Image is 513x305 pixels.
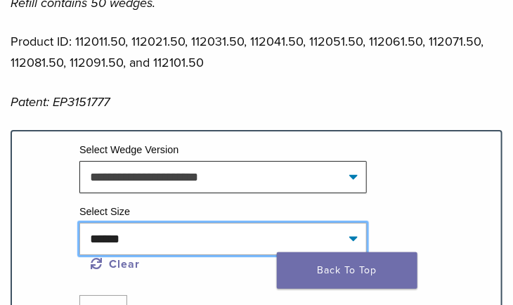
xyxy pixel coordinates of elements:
[79,144,178,155] label: Select Wedge Version
[91,257,140,271] a: Clear
[79,206,130,217] label: Select Size
[11,31,502,73] p: Product ID: 112011.50, 112021.50, 112031.50, 112041.50, 112051.50, 112061.50, 112071.50, 112081.5...
[277,252,417,289] a: Back To Top
[11,94,110,110] em: Patent: EP3151777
